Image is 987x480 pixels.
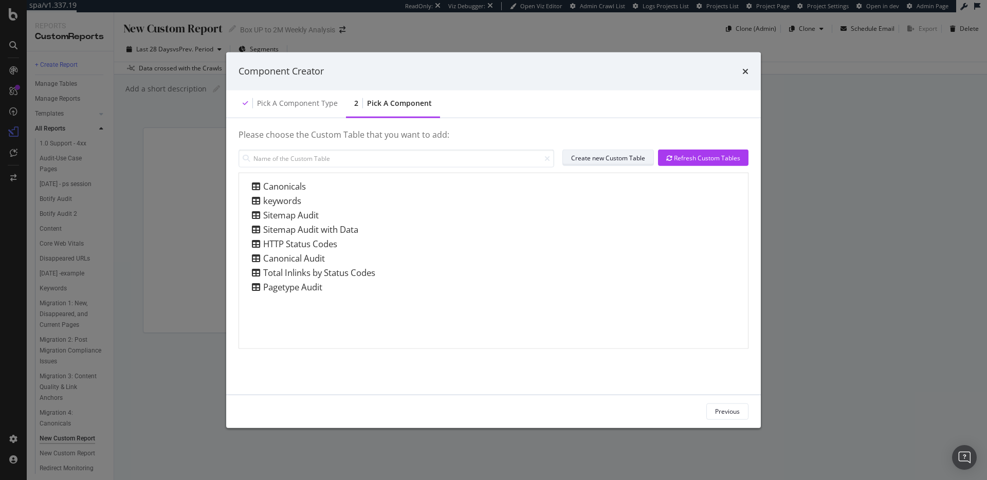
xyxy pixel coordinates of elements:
div: Total Inlinks by Status Codes [249,267,375,279]
h4: Please choose the Custom Table that you want to add: [239,130,748,150]
div: Sitemap Audit with Data [249,224,358,236]
div: Canonicals [249,180,306,193]
div: HTTP Status Codes [249,238,337,250]
button: Refresh Custom Tables [658,150,748,166]
div: Sitemap Audit [249,209,319,221]
div: Pagetype Audit [249,281,322,293]
div: times [742,65,748,78]
div: Refresh Custom Tables [666,153,740,162]
div: Open Intercom Messenger [952,445,977,470]
div: 2 [354,98,358,108]
div: Pick a Component type [257,98,338,108]
button: Previous [706,403,748,419]
a: Create new Custom Table [558,150,654,168]
div: Create new Custom Table [571,153,645,162]
div: Canonical Audit [249,252,325,265]
div: keywords [249,195,301,207]
div: Pick a Component [367,98,432,108]
div: Component Creator [239,65,324,78]
button: Create new Custom Table [562,150,654,166]
div: Previous [715,407,740,416]
input: Name of the Custom Table [239,150,554,168]
div: modal [226,52,761,428]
